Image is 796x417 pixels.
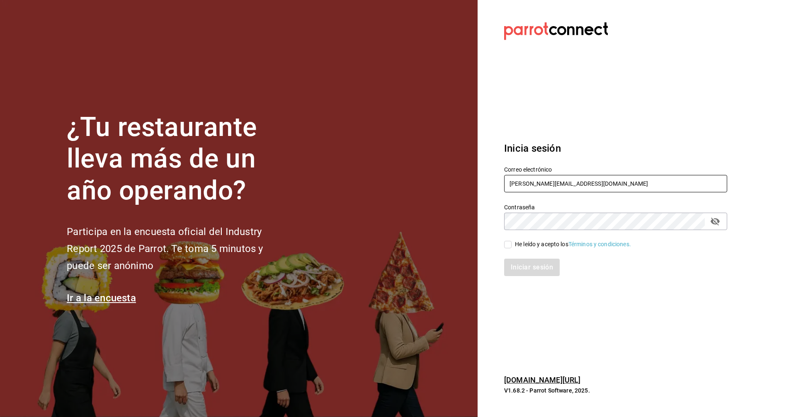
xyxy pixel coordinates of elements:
[515,240,631,249] div: He leído y acepto los
[708,214,722,228] button: passwordField
[504,204,727,210] label: Contraseña
[504,175,727,192] input: Ingresa tu correo electrónico
[504,166,727,172] label: Correo electrónico
[67,292,136,304] a: Ir a la encuesta
[568,241,631,247] a: Términos y condiciones.
[504,141,727,156] h3: Inicia sesión
[504,386,727,395] p: V1.68.2 - Parrot Software, 2025.
[67,223,291,274] h2: Participa en la encuesta oficial del Industry Report 2025 de Parrot. Te toma 5 minutos y puede se...
[67,112,291,207] h1: ¿Tu restaurante lleva más de un año operando?
[504,376,580,384] a: [DOMAIN_NAME][URL]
